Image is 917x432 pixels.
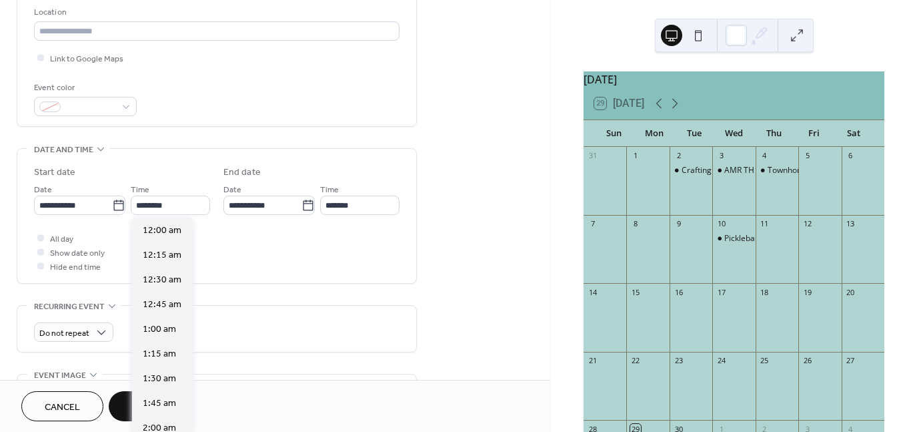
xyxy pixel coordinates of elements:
span: Link to Google Maps [50,52,123,66]
span: Cancel [45,401,80,415]
div: Mon [634,120,674,147]
div: Pickleball Club Meeting [712,233,755,244]
div: 7 [588,219,598,229]
div: 10 [716,219,726,229]
button: Save [109,391,177,421]
div: Event color [34,81,134,95]
div: 14 [588,287,598,297]
div: 6 [846,151,856,161]
span: Show date only [50,246,105,260]
span: 12:00 am [143,223,181,237]
div: 4 [760,151,770,161]
div: 19 [802,287,812,297]
div: 5 [802,151,812,161]
div: Fri [794,120,834,147]
span: 12:45 am [143,297,181,311]
div: 18 [760,287,770,297]
div: 27 [846,356,856,366]
div: 11 [760,219,770,229]
div: 23 [674,356,684,366]
div: 12 [802,219,812,229]
div: Townhomes Neighborhood Meeting [768,165,901,176]
div: 26 [802,356,812,366]
div: 22 [630,356,640,366]
div: 20 [846,287,856,297]
span: 12:30 am [143,272,181,286]
div: Sat [834,120,874,147]
div: Tue [674,120,714,147]
div: 8 [630,219,640,229]
div: 24 [716,356,726,366]
div: 17 [716,287,726,297]
span: Recurring event [34,300,105,314]
div: Wed [714,120,754,147]
span: Date [223,183,241,197]
span: 1:30 am [143,371,176,385]
div: 15 [630,287,640,297]
span: 1:00 am [143,322,176,336]
div: Townhomes Neighborhood Meeting [756,165,798,176]
div: 1 [630,151,640,161]
span: 1:45 am [143,396,176,410]
span: Date and time [34,143,93,157]
button: Cancel [21,391,103,421]
div: 31 [588,151,598,161]
div: Crafting with [PERSON_NAME] [682,165,794,176]
span: Date [34,183,52,197]
div: Location [34,5,397,19]
span: Event image [34,369,86,383]
span: Time [131,183,149,197]
span: 1:15 am [143,347,176,361]
div: 9 [674,219,684,229]
span: All day [50,232,73,246]
div: 25 [760,356,770,366]
div: Sun [594,120,634,147]
div: End date [223,166,261,180]
div: 16 [674,287,684,297]
div: Pickleball Club Meeting [724,233,810,244]
span: Do not repeat [39,326,89,341]
div: AMR TH Board of Directors Meeting [712,165,755,176]
span: Time [320,183,339,197]
span: Hide end time [50,260,101,274]
div: 13 [846,219,856,229]
div: Start date [34,166,75,180]
div: Thu [754,120,794,147]
div: [DATE] [584,71,884,87]
div: Crafting with Polly [670,165,712,176]
div: 3 [716,151,726,161]
span: 12:15 am [143,248,181,262]
div: AMR TH Board of Directors Meeting [724,165,858,176]
div: 21 [588,356,598,366]
div: 2 [674,151,684,161]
